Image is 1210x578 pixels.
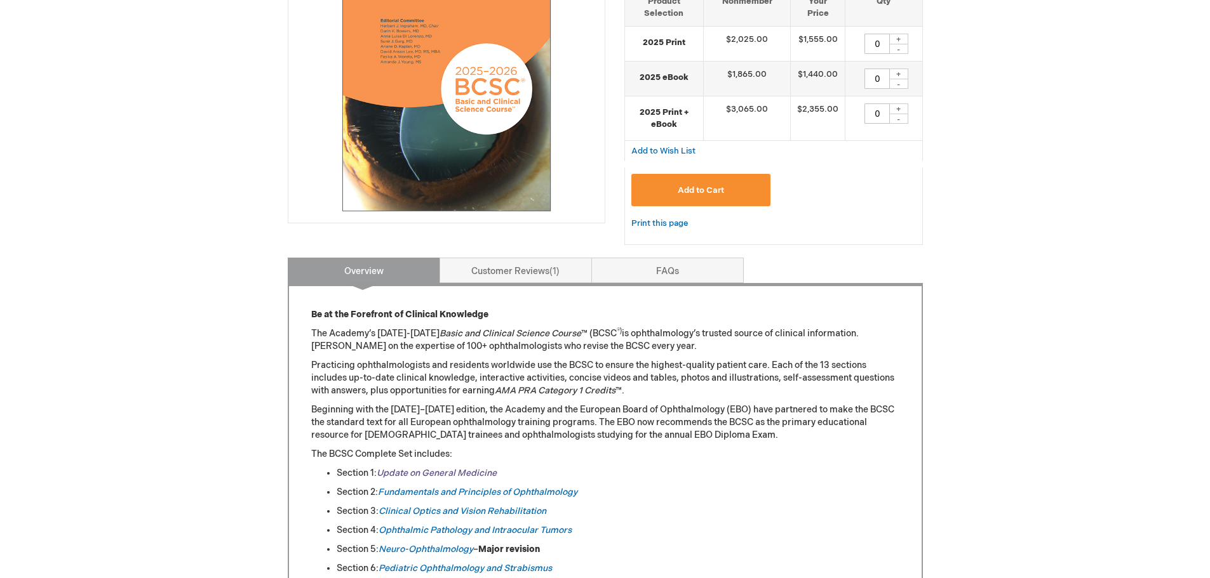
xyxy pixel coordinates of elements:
p: The Academy’s [DATE]-[DATE] ™ (BCSC is ophthalmology’s trusted source of clinical information. [P... [311,327,899,353]
a: Update on General Medicine [377,468,497,478]
td: $1,440.00 [791,62,845,96]
td: $1,865.00 [704,62,791,96]
a: Ophthalmic Pathology and Intraocular Tumors [379,525,572,535]
li: Section 2: [337,486,899,499]
div: + [889,34,908,44]
a: Neuro-Ophthalmology [379,544,473,555]
a: FAQs [591,258,744,283]
button: Add to Cart [631,174,771,206]
div: - [889,44,908,54]
p: Beginning with the [DATE]–[DATE] edition, the Academy and the European Board of Ophthalmology (EB... [311,404,899,442]
div: - [889,114,908,124]
em: AMA PRA Category 1 Credits [495,385,615,396]
span: Add to Cart [678,185,724,195]
strong: 2025 Print [631,37,697,49]
li: Section 1: [337,467,899,480]
a: Clinical Optics and Vision Rehabilitation [379,506,546,516]
input: Qty [864,69,890,89]
span: 1 [549,266,560,277]
div: + [889,103,908,114]
p: Practicing ophthalmologists and residents worldwide use the BCSC to ensure the highest-quality pa... [311,359,899,397]
a: Fundamentals and Principles of Ophthalmology [378,487,577,497]
sup: ®) [617,327,622,335]
li: Section 4: [337,524,899,537]
strong: 2025 Print + eBook [631,107,697,130]
div: - [889,79,908,89]
span: Add to Wish List [631,146,696,156]
a: Customer Reviews1 [440,258,592,283]
input: Qty [864,34,890,54]
td: $2,355.00 [791,96,845,141]
td: $2,025.00 [704,27,791,62]
p: The BCSC Complete Set includes: [311,448,899,461]
a: Overview [288,258,440,283]
div: + [889,69,908,79]
a: Print this page [631,216,688,232]
li: Section 3: [337,505,899,518]
a: Pediatric Ophthalmology and Strabismus [379,563,552,574]
td: $3,065.00 [704,96,791,141]
li: Section 5: – [337,543,899,556]
strong: Be at the Forefront of Clinical Knowledge [311,309,488,320]
li: Section 6: [337,562,899,575]
strong: Major revision [478,544,540,555]
input: Qty [864,103,890,124]
em: Basic and Clinical Science Course [440,328,581,339]
a: Add to Wish List [631,145,696,156]
strong: 2025 eBook [631,72,697,84]
td: $1,555.00 [791,27,845,62]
